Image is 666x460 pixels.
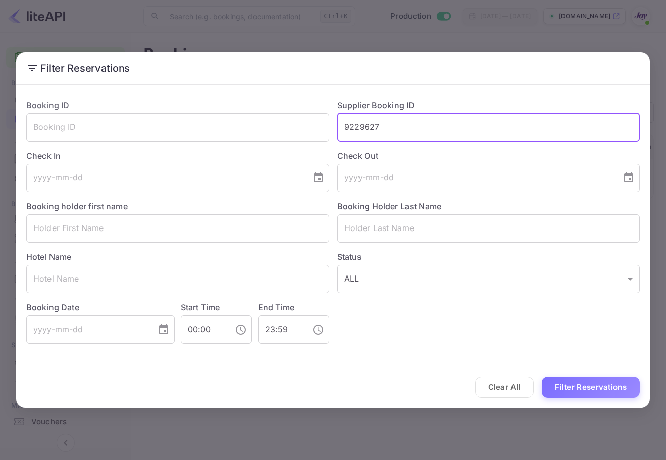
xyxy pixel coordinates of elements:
label: Check In [26,150,329,162]
button: Filter Reservations [542,377,640,398]
button: Clear All [475,377,534,398]
h2: Filter Reservations [16,52,650,84]
input: Holder First Name [26,214,329,243]
button: Choose time, selected time is 12:00 AM [231,319,251,340]
div: ALL [337,265,640,293]
button: Choose date [308,168,328,188]
label: Booking ID [26,100,70,110]
label: Check Out [337,150,640,162]
input: Booking ID [26,113,329,142]
label: Status [337,251,640,263]
input: hh:mm [258,315,304,344]
input: yyyy-mm-dd [337,164,615,192]
label: End Time [258,302,294,312]
button: Choose date [619,168,639,188]
button: Choose time, selected time is 11:59 PM [308,319,328,340]
label: Booking Holder Last Name [337,201,442,211]
button: Choose date [153,319,174,340]
label: Start Time [181,302,220,312]
input: Hotel Name [26,265,329,293]
input: Holder Last Name [337,214,640,243]
input: yyyy-mm-dd [26,164,304,192]
label: Hotel Name [26,252,72,262]
input: yyyy-mm-dd [26,315,149,344]
input: hh:mm [181,315,227,344]
label: Supplier Booking ID [337,100,415,110]
input: Supplier Booking ID [337,113,640,142]
label: Booking holder first name [26,201,128,211]
label: Booking Date [26,301,175,313]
